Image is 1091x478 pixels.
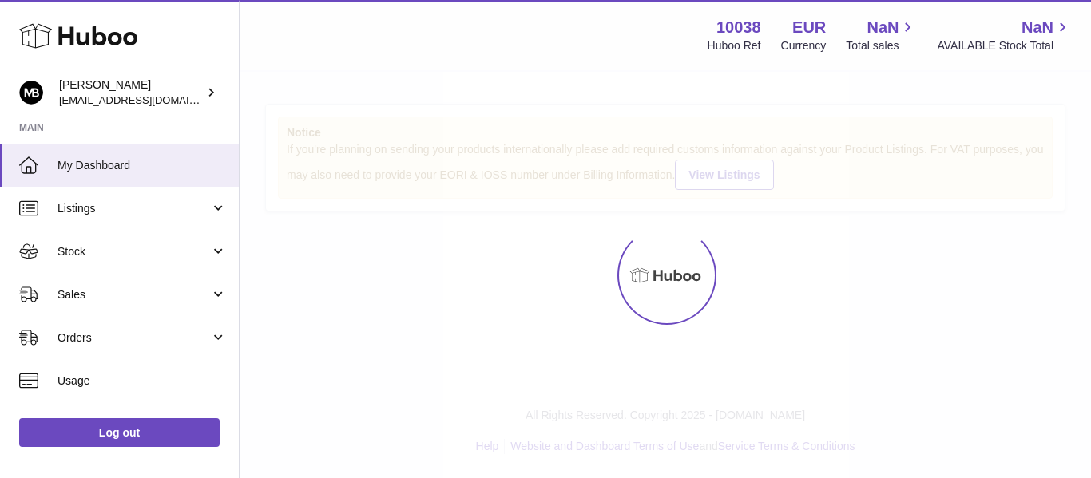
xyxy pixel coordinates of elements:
[19,418,220,447] a: Log out
[1022,17,1053,38] span: NaN
[58,373,227,389] span: Usage
[937,38,1072,53] span: AVAILABLE Stock Total
[58,201,210,216] span: Listings
[58,330,210,346] span: Orders
[58,287,210,302] span: Sales
[867,17,899,38] span: NaN
[716,17,761,38] strong: 10038
[19,81,43,105] img: hi@margotbardot.com
[59,93,235,106] span: [EMAIL_ADDRESS][DOMAIN_NAME]
[846,38,917,53] span: Total sales
[792,17,826,38] strong: EUR
[58,158,227,173] span: My Dashboard
[937,17,1072,53] a: NaN AVAILABLE Stock Total
[708,38,761,53] div: Huboo Ref
[846,17,917,53] a: NaN Total sales
[58,244,210,259] span: Stock
[781,38,827,53] div: Currency
[59,77,203,108] div: [PERSON_NAME]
